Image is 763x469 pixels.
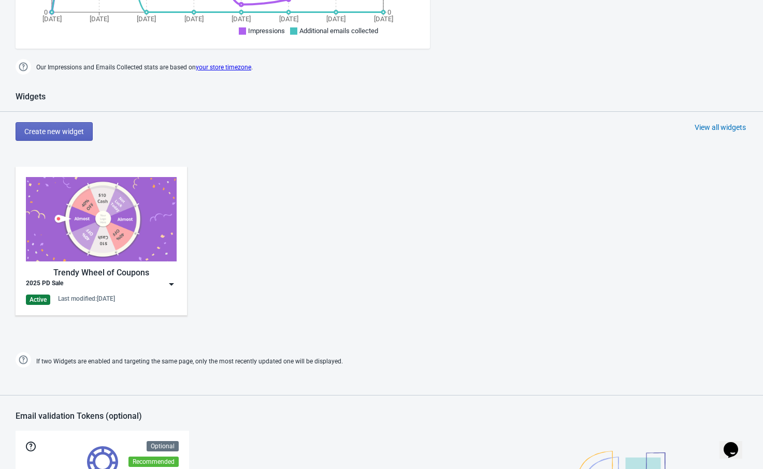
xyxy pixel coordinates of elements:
tspan: [DATE] [90,15,109,23]
img: help.png [16,352,31,368]
tspan: [DATE] [42,15,62,23]
span: Create new widget [24,127,84,136]
iframe: chat widget [719,428,753,459]
tspan: [DATE] [279,15,298,23]
div: Optional [147,441,179,451]
button: Create new widget [16,122,93,141]
tspan: [DATE] [374,15,393,23]
tspan: [DATE] [326,15,345,23]
a: your store timezone [196,64,251,71]
tspan: [DATE] [232,15,251,23]
div: View all widgets [695,122,746,133]
span: If two Widgets are enabled and targeting the same page, only the most recently updated one will b... [36,353,343,370]
div: Last modified: [DATE] [58,295,115,303]
img: trendy_game.png [26,177,177,261]
div: Active [26,295,50,305]
img: help.png [16,59,31,75]
div: Recommended [128,457,179,467]
div: 2025 PD Sale [26,279,63,289]
tspan: 0 [44,8,48,16]
tspan: 0 [387,8,391,16]
img: dropdown.png [166,279,177,289]
span: Impressions [248,27,285,35]
span: Additional emails collected [299,27,378,35]
tspan: [DATE] [184,15,204,23]
tspan: [DATE] [137,15,156,23]
div: Trendy Wheel of Coupons [26,267,177,279]
span: Our Impressions and Emails Collected stats are based on . [36,59,253,76]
